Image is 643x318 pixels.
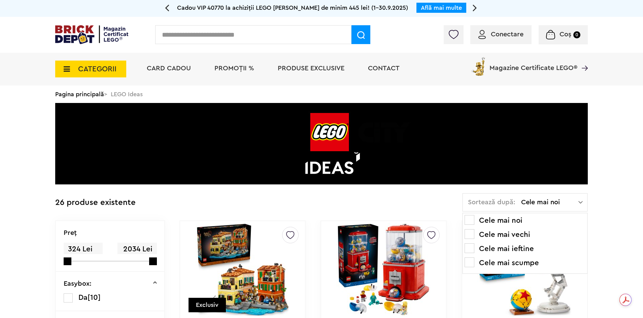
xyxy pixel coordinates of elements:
[117,243,157,256] span: 2034 Lei
[177,5,408,11] span: Cadou VIP 40770 la achiziții LEGO [PERSON_NAME] de minim 445 lei! (1-30.9.2025)
[521,199,578,206] span: Cele mai noi
[55,85,588,103] div: > LEGO Ideas
[189,298,226,312] div: Exclusiv
[368,65,400,72] a: Contact
[64,280,92,287] p: Easybox:
[560,31,571,38] span: Coș
[214,65,254,72] a: PROMOȚII %
[55,103,588,184] img: LEGO Ideas
[64,243,103,256] span: 324 Lei
[336,222,431,317] img: Automat de minifigurine
[278,65,344,72] a: Produse exclusive
[64,229,77,236] p: Preţ
[478,31,523,38] a: Conectare
[147,65,191,72] a: Card Cadou
[196,222,290,317] img: Riviera italiana
[489,56,577,71] span: Magazine Certificate LEGO®
[468,199,515,206] span: Sortează după:
[55,193,136,212] div: 26 produse existente
[465,243,585,254] li: Cele mai ieftine
[465,229,585,240] li: Cele mai vechi
[465,257,585,268] li: Cele mai scumpe
[78,65,116,73] span: CATEGORII
[78,294,88,301] span: Da
[491,31,523,38] span: Conectare
[421,5,462,11] a: Află mai multe
[573,31,580,38] small: 0
[577,56,588,63] a: Magazine Certificate LEGO®
[465,215,585,226] li: Cele mai noi
[55,91,104,97] a: Pagina principală
[88,294,101,301] span: [10]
